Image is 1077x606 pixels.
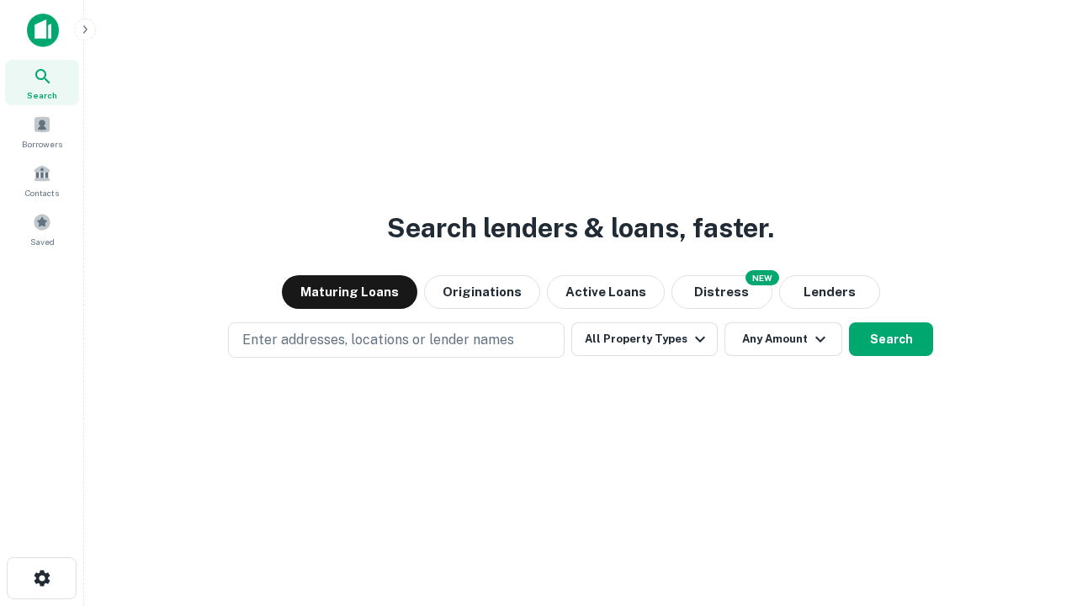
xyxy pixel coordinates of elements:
[547,275,665,309] button: Active Loans
[5,206,79,252] a: Saved
[228,322,565,358] button: Enter addresses, locations or lender names
[993,471,1077,552] iframe: Chat Widget
[30,235,55,248] span: Saved
[724,322,842,356] button: Any Amount
[27,13,59,47] img: capitalize-icon.png
[27,88,57,102] span: Search
[5,157,79,203] a: Contacts
[424,275,540,309] button: Originations
[5,60,79,105] a: Search
[849,322,933,356] button: Search
[745,270,779,285] div: NEW
[22,137,62,151] span: Borrowers
[25,186,59,199] span: Contacts
[779,275,880,309] button: Lenders
[282,275,417,309] button: Maturing Loans
[671,275,772,309] button: Search distressed loans with lien and other non-mortgage details.
[242,330,514,350] p: Enter addresses, locations or lender names
[571,322,718,356] button: All Property Types
[5,109,79,154] a: Borrowers
[387,208,774,248] h3: Search lenders & loans, faster.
